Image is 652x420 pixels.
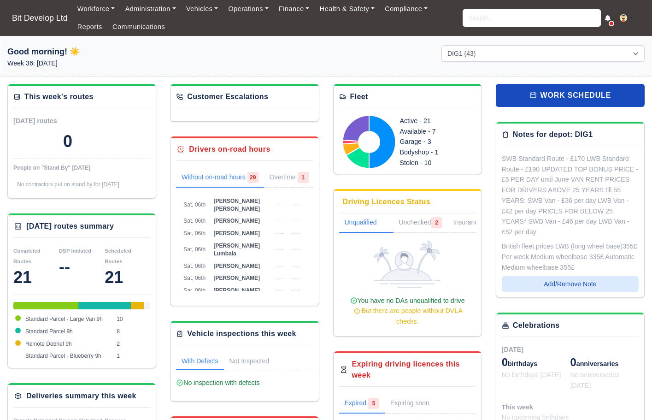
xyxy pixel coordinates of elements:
[400,126,469,137] div: Available - 7
[275,230,284,237] span: --:--
[291,275,300,281] span: --:--
[339,394,385,414] a: Expired
[352,359,476,381] div: Expiring driving licences this week
[291,263,300,269] span: --:--
[400,136,469,147] div: Garage - 3
[187,328,296,339] div: Vehicle inspections this week
[502,276,639,292] button: Add/Remove Note
[224,353,275,370] a: Not Inspected
[513,129,593,140] div: Notes for depot: DIG1
[25,316,103,322] span: Standard Parcel - Large Van 9h
[26,390,136,402] div: Deliveries summary this week
[176,168,264,188] a: Without on-road hours
[264,168,314,188] a: Overtime
[385,394,448,414] a: Expiring soon
[24,91,94,102] div: This week's routes
[513,320,560,331] div: Celebrations
[275,263,284,269] span: --:--
[25,328,73,335] span: Standard Parcel 9h
[502,371,561,379] span: No birthdays [DATE]
[570,355,639,370] div: anniversaries
[114,313,150,325] td: 10
[502,241,639,272] div: British fleet prices LWB (long wheel base)355£ Per week Medium wheelbase 335£ Automatic Medium wh...
[291,230,300,237] span: --:--
[183,201,206,208] span: Sat, 06th
[343,306,472,327] div: But there are people without DVLA checks.
[105,268,150,287] div: 21
[13,268,59,287] div: 21
[213,287,260,294] span: [PERSON_NAME]
[176,353,223,370] a: With Defects
[26,221,114,232] div: [DATE] routes summary
[291,201,300,208] span: --:--
[13,248,41,264] small: Completed Routes
[275,287,284,294] span: --:--
[431,217,442,228] span: 2
[448,213,498,233] a: Insurance
[72,18,107,36] a: Reports
[570,356,576,368] span: 0
[350,91,368,102] div: Fleet
[59,248,91,254] small: DSP Initiated
[502,355,570,370] div: birthdays
[394,213,448,233] a: Unchecked
[213,198,260,212] span: [PERSON_NAME] [PERSON_NAME]
[183,246,206,253] span: Sat, 06th
[400,158,469,168] div: Stolen - 10
[496,84,645,107] a: work schedule
[105,248,131,264] small: Scheduled Routes
[183,287,206,294] span: Sat, 06th
[213,218,260,224] span: [PERSON_NAME]
[275,201,284,208] span: --:--
[213,263,260,269] span: [PERSON_NAME]
[25,353,101,359] span: Standard Parcel - Blueberry 9h
[13,302,78,309] div: Standard Parcel - Large Van 9h
[187,91,268,102] div: Customer Escalations
[13,164,150,172] div: People on "Stand By" [DATE]
[176,379,259,386] span: No inspection with defects
[183,275,206,281] span: Sat, 06th
[291,287,300,294] span: --:--
[7,45,211,58] h1: Good morning! ☀️
[298,172,309,183] span: 1
[183,218,206,224] span: Sat, 06th
[291,246,300,253] span: --:--
[25,341,72,347] span: Remote Debrief 9h
[213,243,260,257] span: [PERSON_NAME] Lumbala
[400,147,469,158] div: Bodyshop - 1
[502,346,523,353] span: [DATE]
[63,132,72,151] div: 0
[183,263,206,269] span: Sat, 06th
[114,325,150,338] td: 8
[114,338,150,350] td: 2
[13,116,82,126] div: [DATE] routes
[343,196,431,207] div: Driving Licences Status
[606,376,652,420] iframe: Chat Widget
[502,154,639,237] div: SWB Standard Route - £170 LWB Standard Route - £190 UPDATED TOP BONUS PRICE - £5 PER DAY until Ju...
[78,302,130,309] div: Standard Parcel 9h
[107,18,170,36] a: Communications
[400,116,469,126] div: Active - 21
[183,230,206,237] span: Sat, 06th
[7,58,211,69] p: Week 36: [DATE]
[275,275,284,281] span: --:--
[213,230,260,237] span: [PERSON_NAME]
[275,218,284,224] span: --:--
[189,144,270,155] div: Drivers on-road hours
[247,172,258,183] span: 29
[213,275,260,281] span: [PERSON_NAME]
[291,218,300,224] span: --:--
[343,296,472,327] div: You have no DAs unqualified to drive
[502,356,508,368] span: 0
[131,302,144,309] div: Remote Debrief 9h
[368,398,379,409] span: 5
[7,9,72,27] a: Bit Develop Ltd
[17,181,119,188] span: No contractors put on stand by for [DATE]
[59,258,105,276] div: --
[570,371,619,389] span: No anniversaries [DATE]
[275,246,284,253] span: --:--
[339,213,394,233] a: Unqualified
[114,350,150,362] td: 1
